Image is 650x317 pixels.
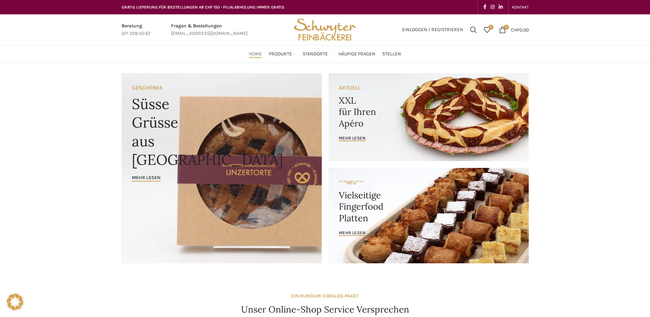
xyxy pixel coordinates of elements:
span: Stellen [382,51,401,57]
a: Produkte [269,47,296,61]
span: Standorte [303,51,328,57]
span: 0 [488,25,494,30]
a: Infobox link [122,22,151,38]
a: 0 CHF0.00 [496,23,532,37]
a: Banner link [329,168,529,263]
bdi: 0.00 [511,27,529,32]
span: Einloggen / Registrieren [402,27,463,32]
span: KONTAKT [512,5,529,10]
a: Einloggen / Registrieren [399,23,467,37]
a: 0 [480,23,494,37]
a: Banner link [122,73,322,263]
img: Bäckerei Schwyter [291,14,358,45]
span: Home [249,51,262,57]
div: Meine Wunschliste [480,23,494,37]
span: GRATIS LIEFERUNG FÜR BESTELLUNGEN AB CHF 150 - FILIALABHOLUNG IMMER GRATIS [122,5,285,10]
a: Suchen [467,23,480,37]
span: CHF [511,27,520,32]
a: Standorte [303,47,332,61]
a: Infobox link [171,22,248,38]
div: Secondary navigation [509,0,532,14]
span: Produkte [269,51,292,57]
a: Home [249,47,262,61]
span: 0 [504,25,509,30]
a: Häufige Fragen [338,47,375,61]
a: Linkedin social link [497,2,505,12]
span: Häufige Fragen [338,51,375,57]
a: Facebook social link [481,2,488,12]
h4: Unser Online-Shop Service Versprechen [241,303,409,316]
div: Main navigation [118,47,532,61]
a: Site logo [291,26,358,32]
a: Stellen [382,47,401,61]
a: KONTAKT [512,0,529,14]
strong: EIN RUNDUM-SORGLOS-PAKET [291,293,359,299]
a: Instagram social link [488,2,497,12]
a: Banner link [329,73,529,161]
